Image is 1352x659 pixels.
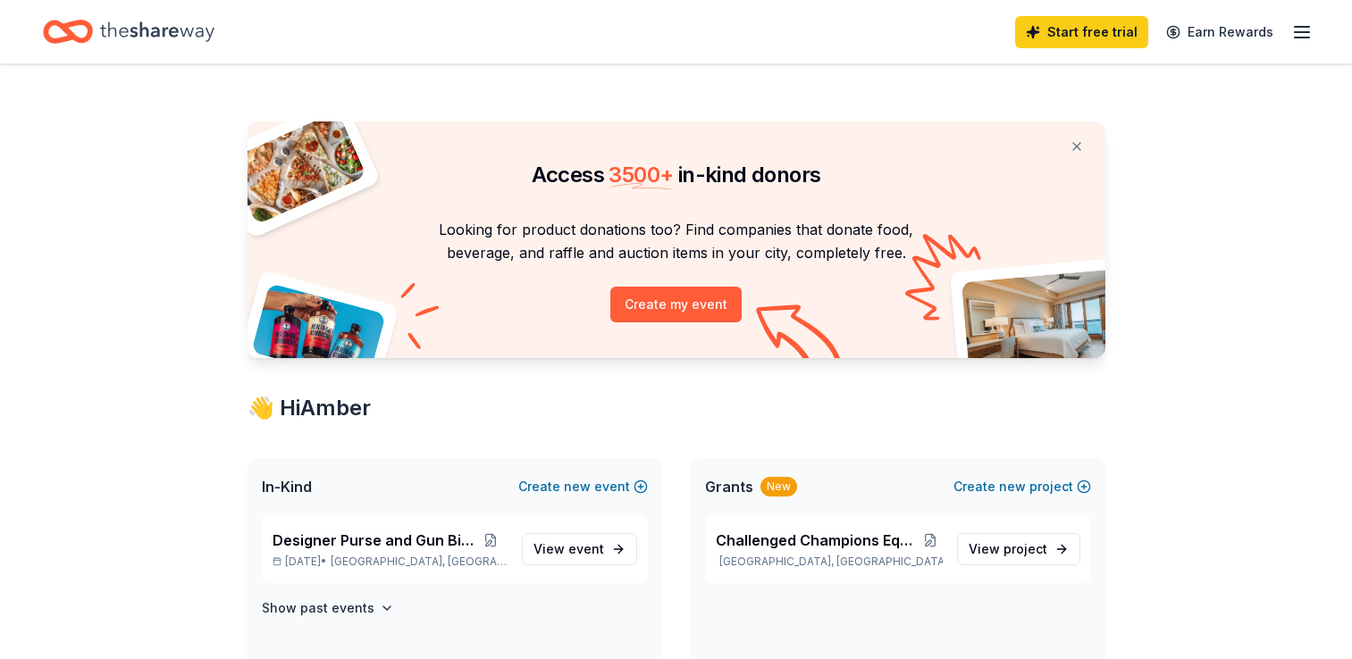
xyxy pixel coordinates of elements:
p: Looking for product donations too? Find companies that donate food, beverage, and raffle and auct... [269,218,1084,265]
span: View [533,538,604,560]
span: Designer Purse and Gun Bingo [273,530,474,551]
span: Challenged Champions Equestrian Center [716,530,919,551]
span: View [969,538,1047,560]
span: In-Kind [262,476,312,497]
button: Createnewevent [518,476,648,497]
button: Show past events [262,597,394,619]
span: new [999,476,1026,497]
span: 3500 + [609,162,673,188]
img: Curvy arrow [756,304,845,371]
div: New [760,477,797,496]
a: View project [957,533,1080,565]
p: [DATE] • [273,555,508,569]
div: 👋 Hi Amber [248,394,1105,422]
a: Earn Rewards [1155,16,1284,48]
a: View event [522,533,637,565]
a: Home [43,11,214,53]
span: Grants [705,476,753,497]
span: Access in-kind donors [532,162,821,188]
img: Pizza [227,111,366,225]
button: Create my event [610,287,742,322]
h4: Show past events [262,597,374,619]
button: Createnewproject [953,476,1091,497]
span: [GEOGRAPHIC_DATA], [GEOGRAPHIC_DATA] [331,555,507,569]
p: [GEOGRAPHIC_DATA], [GEOGRAPHIC_DATA] [716,555,943,569]
span: project [1004,541,1047,556]
a: Start free trial [1015,16,1148,48]
span: new [564,476,591,497]
span: event [568,541,604,556]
